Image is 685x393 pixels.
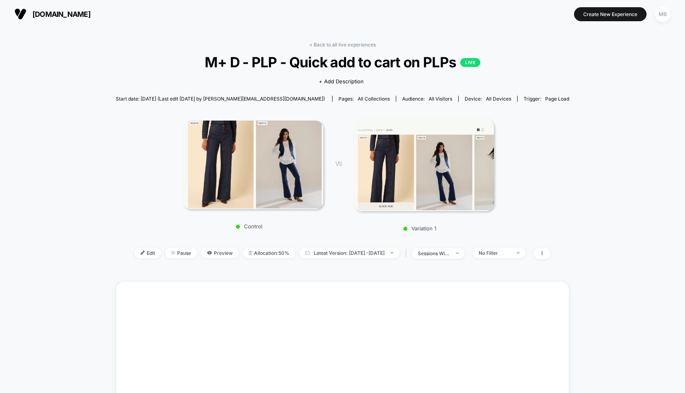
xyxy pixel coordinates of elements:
[32,10,91,18] span: [DOMAIN_NAME]
[458,96,517,102] span: Device:
[141,251,145,255] img: edit
[319,78,364,86] span: + Add Description
[135,248,161,258] span: Edit
[456,252,459,254] img: end
[524,96,569,102] div: Trigger:
[402,96,452,102] div: Audience:
[179,223,319,230] p: Control
[299,248,399,258] span: Latest Version: [DATE] - [DATE]
[517,252,520,254] img: end
[139,54,546,71] span: M+ D - PLP - Quick add to cart on PLPs
[14,8,26,20] img: Visually logo
[486,96,511,102] span: all devices
[335,160,342,167] span: VS
[249,251,252,255] img: rebalance
[403,248,412,259] span: |
[354,119,494,211] img: Variation 1 main
[309,42,376,48] a: < Back to all live experiences
[165,248,197,258] span: Pause
[418,250,450,256] div: sessions with impression
[243,248,295,258] span: Allocation: 50%
[479,250,511,256] div: No Filter
[574,7,647,21] button: Create New Experience
[653,6,673,22] button: MB
[12,8,93,20] button: [DOMAIN_NAME]
[460,58,480,67] p: LIVE
[391,252,393,254] img: end
[338,96,390,102] div: Pages:
[171,251,175,255] img: end
[183,121,323,209] img: Control main
[305,251,310,255] img: calendar
[429,96,452,102] span: All Visitors
[350,225,490,232] p: Variation 1
[116,96,325,102] span: Start date: [DATE] (Last edit [DATE] by [PERSON_NAME][EMAIL_ADDRESS][DOMAIN_NAME])
[655,6,671,22] div: MB
[201,248,239,258] span: Preview
[358,96,390,102] span: all collections
[545,96,569,102] span: Page Load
